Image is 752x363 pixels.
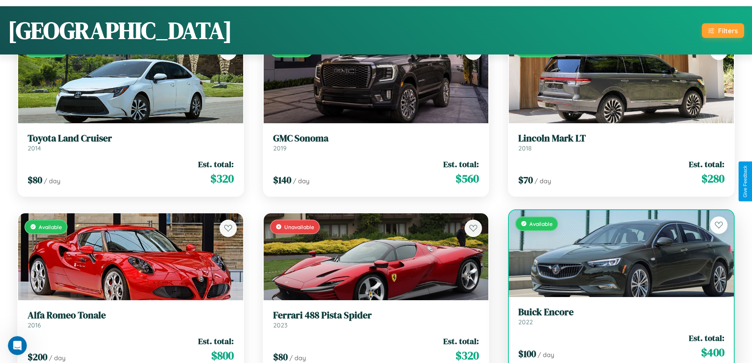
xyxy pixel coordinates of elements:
a: Toyota Land Cruiser2014 [28,133,234,152]
h3: Toyota Land Cruiser [28,133,234,144]
span: Est. total: [198,158,234,170]
h1: [GEOGRAPHIC_DATA] [8,14,232,47]
a: Ferrari 488 Pista Spider2023 [273,310,479,329]
span: $ 400 [701,344,724,360]
h3: Buick Encore [518,307,724,318]
span: 2016 [28,321,41,329]
span: Est. total: [443,158,479,170]
span: 2023 [273,321,287,329]
a: Buick Encore2022 [518,307,724,326]
span: 2018 [518,144,532,152]
div: Filters [718,26,738,35]
h3: GMC Sonoma [273,133,479,144]
span: Est. total: [443,335,479,347]
h3: Lincoln Mark LT [518,133,724,144]
iframe: Intercom live chat [8,336,27,355]
h3: Ferrari 488 Pista Spider [273,310,479,321]
span: / day [289,354,306,362]
span: 2022 [518,318,533,326]
span: / day [44,177,60,185]
span: Unavailable [284,224,314,230]
span: $ 320 [210,171,234,186]
span: $ 100 [518,347,536,360]
span: $ 70 [518,173,533,186]
span: / day [49,354,66,362]
span: 2014 [28,144,41,152]
span: Available [39,224,62,230]
span: Available [529,220,553,227]
a: Alfa Romeo Tonale2016 [28,310,234,329]
span: $ 280 [701,171,724,186]
span: $ 560 [456,171,479,186]
span: 2019 [273,144,287,152]
span: $ 80 [28,173,42,186]
span: / day [538,351,554,359]
span: / day [534,177,551,185]
span: Est. total: [689,158,724,170]
span: Est. total: [689,332,724,344]
span: $ 140 [273,173,291,186]
a: Lincoln Mark LT2018 [518,133,724,152]
div: Give Feedback [743,166,748,197]
a: GMC Sonoma2019 [273,133,479,152]
button: Filters [702,23,744,38]
span: / day [293,177,309,185]
span: Est. total: [198,335,234,347]
h3: Alfa Romeo Tonale [28,310,234,321]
